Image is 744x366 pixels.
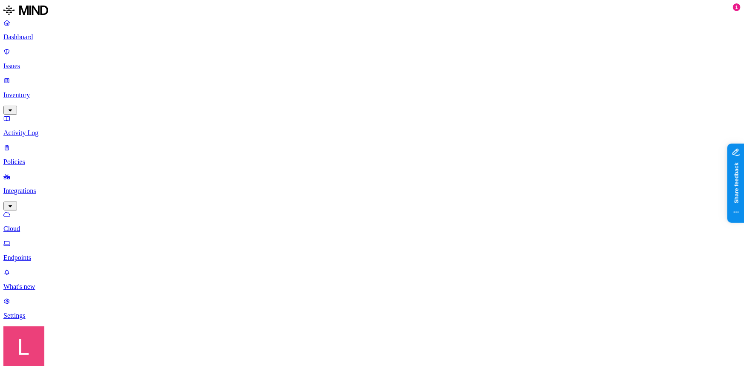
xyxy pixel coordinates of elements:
a: MIND [3,3,741,19]
a: Inventory [3,77,741,113]
a: Activity Log [3,115,741,137]
div: 1 [733,3,741,11]
p: Policies [3,158,741,166]
p: Integrations [3,187,741,195]
a: Settings [3,297,741,320]
a: Cloud [3,210,741,233]
p: Settings [3,312,741,320]
p: Endpoints [3,254,741,262]
p: Issues [3,62,741,70]
p: Dashboard [3,33,741,41]
p: What's new [3,283,741,291]
p: Activity Log [3,129,741,137]
a: Issues [3,48,741,70]
a: Dashboard [3,19,741,41]
p: Inventory [3,91,741,99]
p: Cloud [3,225,741,233]
img: MIND [3,3,48,17]
a: Policies [3,144,741,166]
a: Integrations [3,173,741,209]
a: Endpoints [3,239,741,262]
a: What's new [3,268,741,291]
